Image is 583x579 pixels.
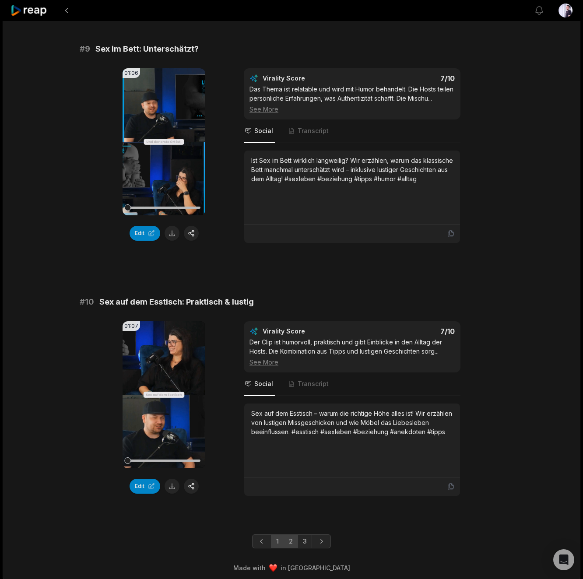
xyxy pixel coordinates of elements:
div: 7 /10 [361,74,455,83]
span: # 9 [80,43,90,55]
button: Edit [130,479,160,494]
button: Edit [130,226,160,241]
nav: Tabs [244,372,460,396]
span: Transcript [298,379,329,388]
video: Your browser does not support mp4 format. [123,68,205,215]
span: Sex auf dem Esstisch: Praktisch & lustig [99,296,254,308]
a: Page 3 [298,534,312,548]
a: Page 2 [284,534,298,548]
div: 7 /10 [361,327,455,336]
span: Social [254,126,273,135]
a: Next page [312,534,331,548]
a: Previous page [252,534,271,548]
span: Transcript [298,126,329,135]
div: Made with in [GEOGRAPHIC_DATA] [11,563,572,572]
video: Your browser does not support mp4 format. [123,321,205,468]
nav: Tabs [244,119,460,143]
div: Open Intercom Messenger [553,549,574,570]
span: Sex im Bett: Unterschätzt? [95,43,199,55]
img: heart emoji [269,564,277,572]
div: Das Thema ist relatable und wird mit Humor behandelt. Die Hosts teilen persönliche Erfahrungen, w... [249,84,455,114]
span: Social [254,379,273,388]
div: See More [249,358,455,367]
div: Sex auf dem Esstisch – warum die richtige Höhe alles ist! Wir erzählen von lustigen Missgeschicke... [251,409,453,436]
div: See More [249,105,455,114]
a: Page 1 is your current page [271,534,284,548]
div: Der Clip ist humorvoll, praktisch und gibt Einblicke in den Alltag der Hosts. Die Kombination aus... [249,337,455,367]
span: # 10 [80,296,94,308]
div: Virality Score [263,74,357,83]
ul: Pagination [252,534,331,548]
div: Virality Score [263,327,357,336]
div: Ist Sex im Bett wirklich langweilig? Wir erzählen, warum das klassische Bett manchmal unterschätz... [251,156,453,183]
